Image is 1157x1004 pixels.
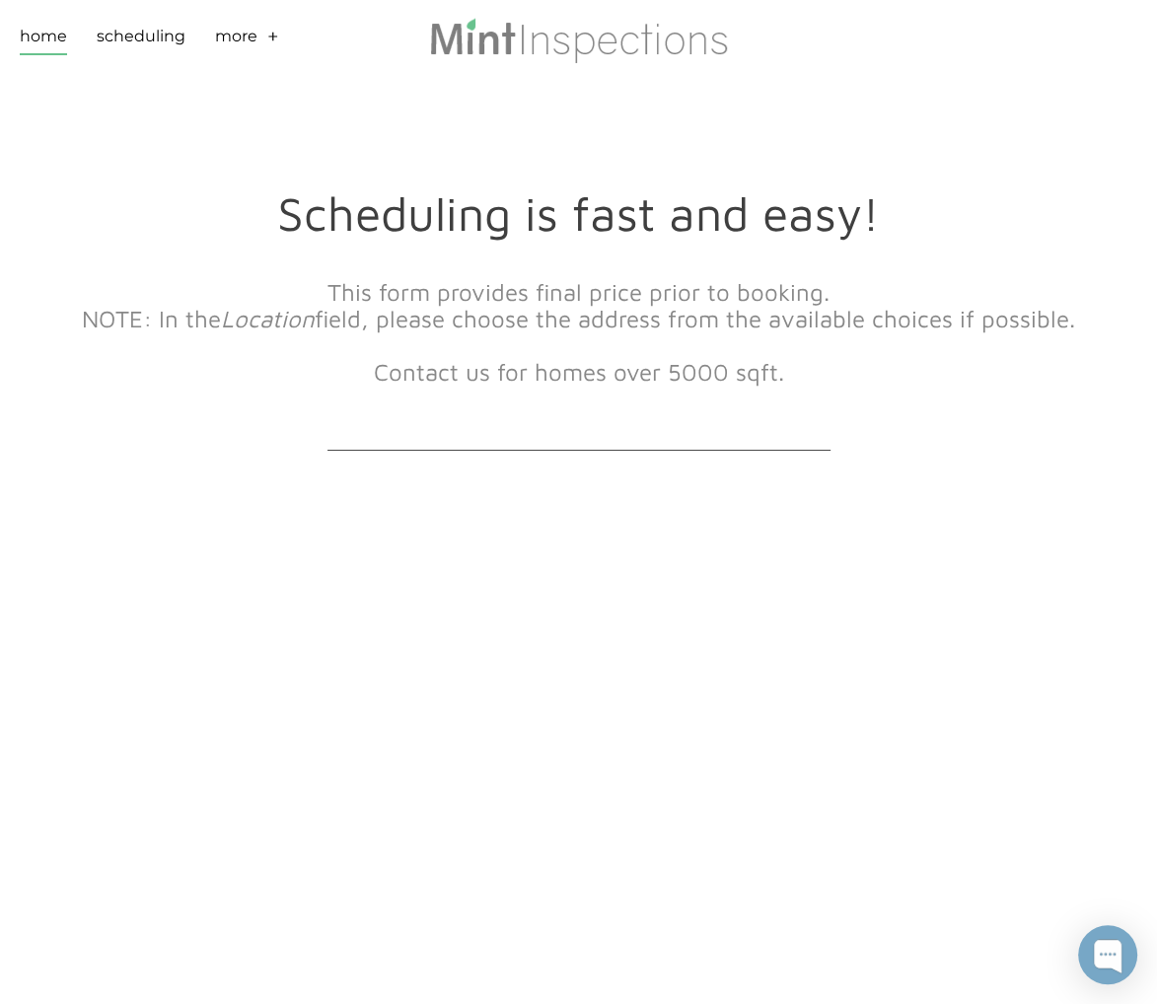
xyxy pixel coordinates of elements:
[327,278,830,306] font: This form provides final price prior to booking.
[76,256,1082,430] div: ​
[428,16,729,63] img: Mint Inspections
[267,25,279,55] a: +
[20,25,67,55] a: Home
[82,305,1075,386] font: NOTE: In the field, please choose the address from the available choices if possible. ​Contact us...
[97,25,185,55] a: Scheduling
[277,185,880,241] font: Scheduling is fast and easy!
[215,25,257,55] a: More
[221,305,315,332] em: Location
